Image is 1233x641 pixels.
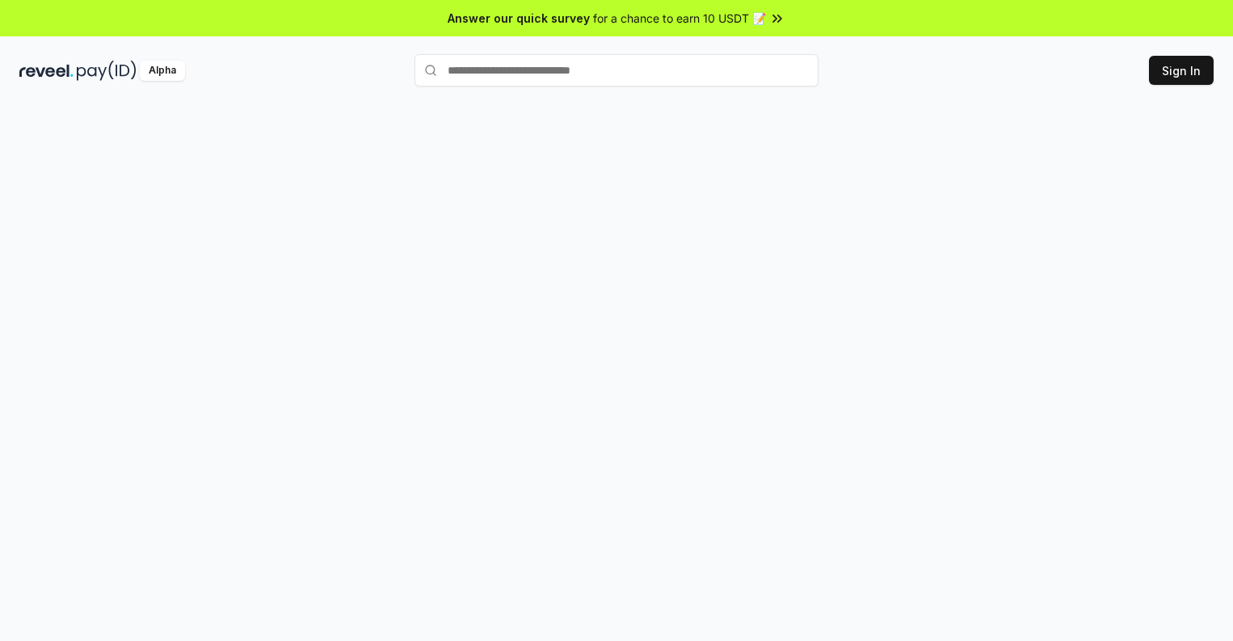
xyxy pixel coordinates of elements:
[1149,56,1214,85] button: Sign In
[448,10,590,27] span: Answer our quick survey
[593,10,766,27] span: for a chance to earn 10 USDT 📝
[140,61,185,81] div: Alpha
[19,61,74,81] img: reveel_dark
[77,61,137,81] img: pay_id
